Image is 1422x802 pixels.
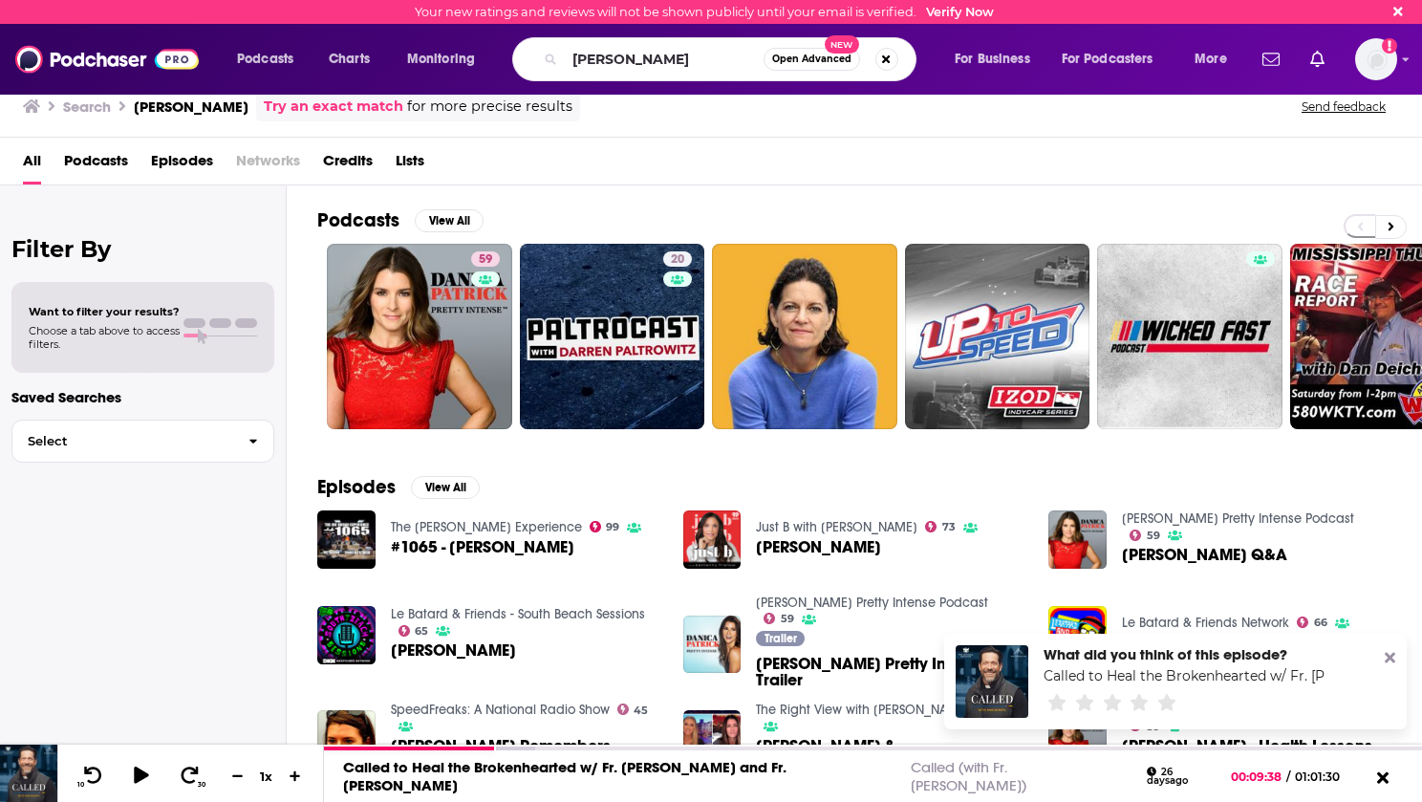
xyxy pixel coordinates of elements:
[391,539,574,555] a: #1065 - Danica Patrick
[756,539,881,555] a: Danica Patrick
[1122,510,1354,527] a: Danica Patrick Pretty Intense Podcast
[1122,547,1287,563] a: Danica Patrick Q&A
[134,98,248,116] h3: [PERSON_NAME]
[956,645,1028,718] img: Called to Heal the Brokenhearted w/ Fr. Mike Schmitz and Fr. John Riccardo
[343,758,786,794] a: Called to Heal the Brokenhearted w/ Fr. [PERSON_NAME] and Fr. [PERSON_NAME]
[671,250,684,270] span: 20
[1181,44,1251,75] button: open menu
[407,46,475,73] span: Monitoring
[683,616,742,674] img: Danica Patrick Pretty Intense Trailer
[11,388,274,406] p: Saved Searches
[12,435,233,447] span: Select
[683,510,742,569] a: Danica Patrick
[565,44,764,75] input: Search podcasts, credits, & more...
[1147,723,1160,731] span: 59
[317,710,376,769] a: Danica Patrick Remembers Danica Patrick: The Girly Girl
[11,235,274,263] h2: Filter By
[1303,43,1332,76] a: Show notifications dropdown
[1048,510,1107,569] a: Danica Patrick Q&A
[520,244,705,429] a: 20
[391,606,645,622] a: Le Batard & Friends - South Beach Sessions
[399,625,429,637] a: 65
[415,627,428,636] span: 65
[1355,38,1397,80] img: User Profile
[316,44,381,75] a: Charts
[1048,606,1107,664] img: Danica Patrick
[415,209,484,232] button: View All
[173,765,209,789] button: 30
[237,46,293,73] span: Podcasts
[394,44,500,75] button: open menu
[1296,98,1391,115] button: Send feedback
[1062,46,1153,73] span: For Podcasters
[1147,531,1160,540] span: 59
[15,41,199,77] img: Podchaser - Follow, Share and Rate Podcasts
[23,145,41,184] a: All
[327,244,512,429] a: 59
[1122,738,1391,770] a: Danica Patrick - Health Lessons of 2021
[941,44,1054,75] button: open menu
[1231,769,1286,784] span: 00:09:38
[1122,615,1289,631] a: Le Batard & Friends Network
[317,475,480,499] a: EpisodesView All
[63,98,111,116] h3: Search
[955,46,1030,73] span: For Business
[391,642,516,659] span: [PERSON_NAME]
[11,420,274,463] button: Select
[756,656,1025,688] a: Danica Patrick Pretty Intense Trailer
[1049,44,1181,75] button: open menu
[1122,738,1391,770] span: [PERSON_NAME] - Health Lessons of 2021
[317,606,376,664] img: Danica Patrick
[411,476,480,499] button: View All
[317,208,484,232] a: PodcastsView All
[756,738,1025,770] span: [PERSON_NAME] & [PERSON_NAME]
[590,521,620,532] a: 99
[1297,617,1327,628] a: 66
[1355,38,1397,80] button: Show profile menu
[391,539,574,555] span: #1065 - [PERSON_NAME]
[1314,618,1327,627] span: 66
[781,615,794,623] span: 59
[772,54,851,64] span: Open Advanced
[683,710,742,769] img: Lara Trump & Danica Patrick
[942,523,956,531] span: 73
[1147,767,1216,787] div: 26 days ago
[1195,46,1227,73] span: More
[471,251,500,267] a: 59
[224,44,318,75] button: open menu
[756,702,970,718] a: The Right View with Lara Trump
[911,758,1026,794] a: Called (with Fr. [PERSON_NAME])
[317,475,396,499] h2: Episodes
[317,208,399,232] h2: Podcasts
[64,145,128,184] a: Podcasts
[756,738,1025,770] a: Lara Trump & Danica Patrick
[1255,43,1287,76] a: Show notifications dropdown
[1044,645,1325,663] div: What did you think of this episode?
[756,656,1025,688] span: [PERSON_NAME] Pretty Intense Trailer
[1355,38,1397,80] span: Logged in as kimmiveritas
[764,613,794,624] a: 59
[634,706,648,715] span: 45
[1048,710,1107,769] a: Danica Patrick - Health Lessons of 2021
[198,781,205,789] span: 30
[415,5,994,19] div: Your new ratings and reviews will not be shown publicly until your email is verified.
[1357,737,1403,783] iframe: Intercom live chat
[250,769,283,784] div: 1 x
[756,595,988,611] a: Danica Patrick Pretty Intense Podcast
[765,633,797,644] span: Trailer
[323,145,373,184] span: Credits
[925,521,956,532] a: 73
[606,523,619,531] span: 99
[396,145,424,184] a: Lists
[530,37,935,81] div: Search podcasts, credits, & more...
[617,704,649,715] a: 45
[926,5,994,19] a: Verify Now
[317,510,376,569] img: #1065 - Danica Patrick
